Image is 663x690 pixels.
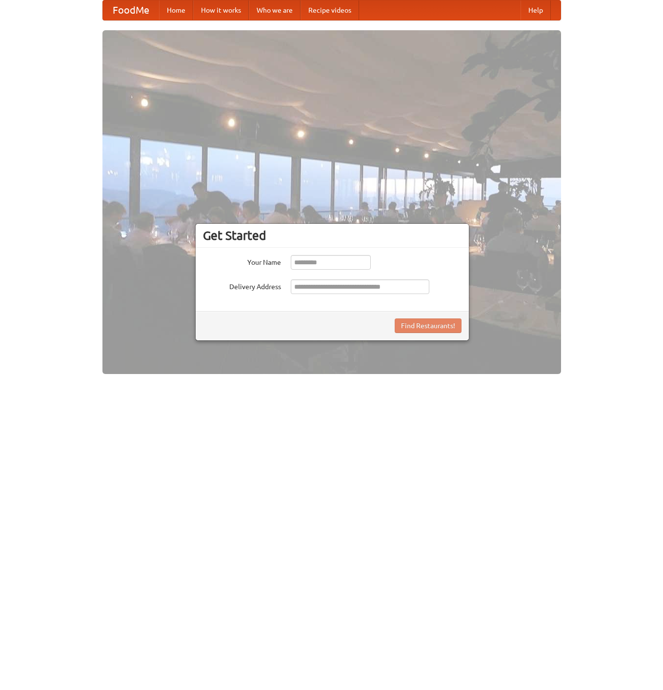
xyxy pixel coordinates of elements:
[203,228,462,243] h3: Get Started
[193,0,249,20] a: How it works
[521,0,551,20] a: Help
[301,0,359,20] a: Recipe videos
[203,279,281,292] label: Delivery Address
[395,318,462,333] button: Find Restaurants!
[103,0,159,20] a: FoodMe
[159,0,193,20] a: Home
[203,255,281,267] label: Your Name
[249,0,301,20] a: Who we are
